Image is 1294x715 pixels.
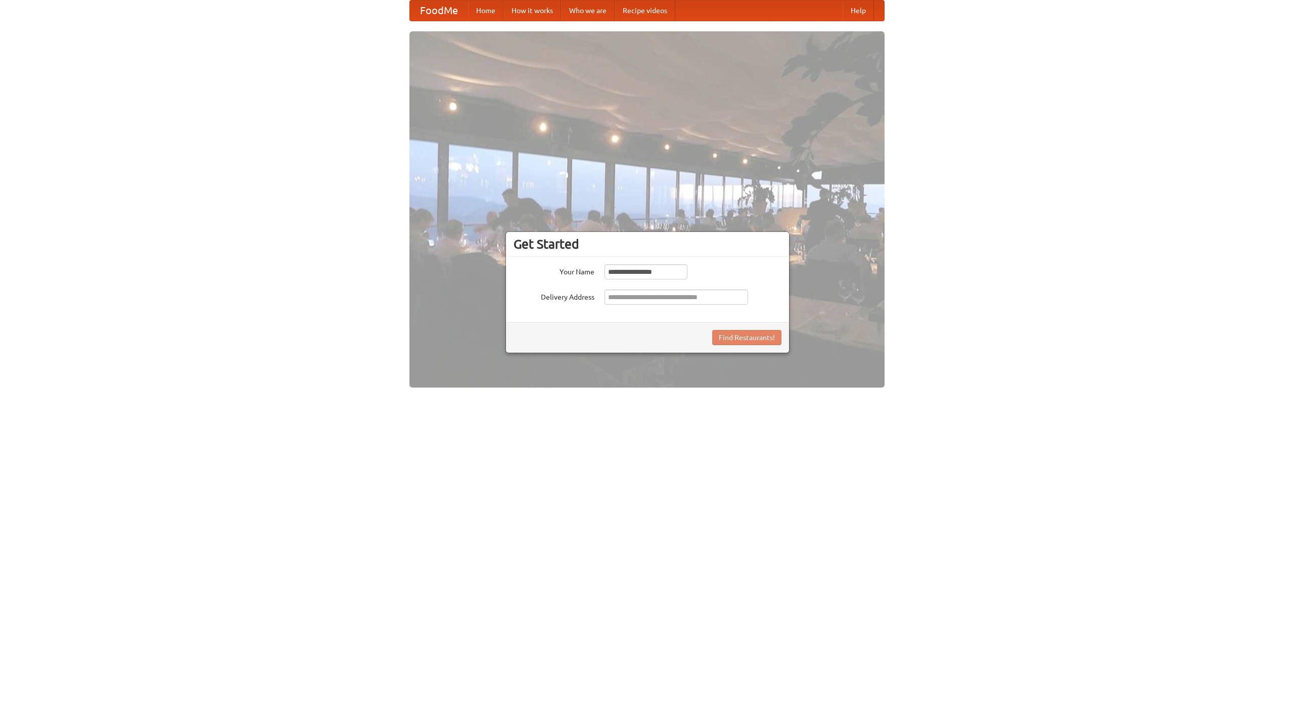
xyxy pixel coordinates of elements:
a: FoodMe [410,1,468,21]
a: Recipe videos [615,1,675,21]
button: Find Restaurants! [712,330,781,345]
a: Home [468,1,503,21]
a: Help [843,1,874,21]
a: How it works [503,1,561,21]
a: Who we are [561,1,615,21]
label: Your Name [514,264,594,277]
h3: Get Started [514,236,781,252]
label: Delivery Address [514,290,594,302]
